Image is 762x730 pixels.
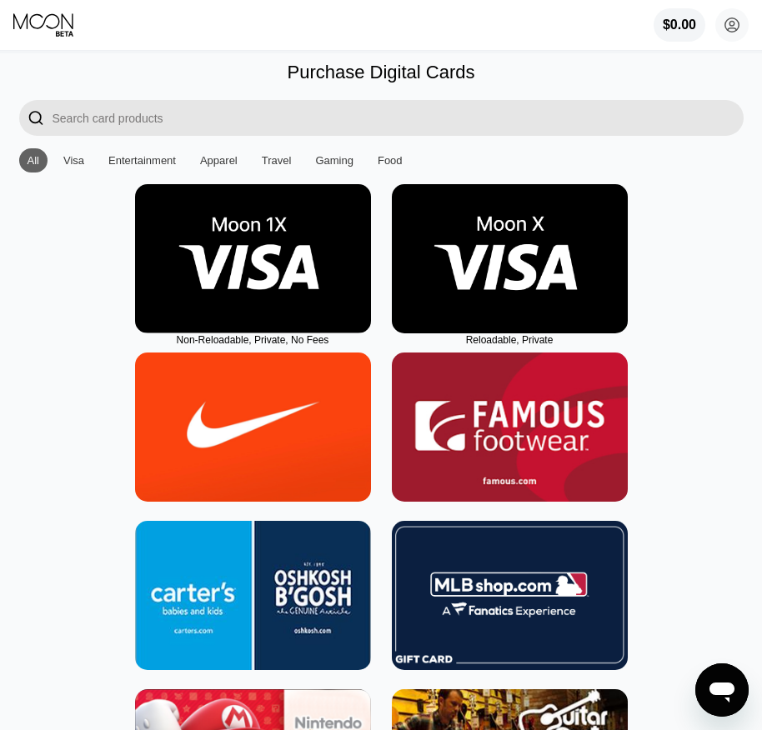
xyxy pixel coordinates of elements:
div: Gaming [307,148,362,172]
iframe: Button to launch messaging window [695,663,749,717]
div: Visa [55,148,93,172]
div: Reloadable, Private [392,334,628,346]
div: All [28,154,39,167]
div: Purchase Digital Cards [288,62,475,83]
div: Non-Reloadable, Private, No Fees [135,334,371,346]
div: All [19,148,48,172]
div: Visa [63,154,84,167]
div:  [28,108,44,127]
div: Gaming [315,154,353,167]
div: Travel [253,148,300,172]
div: Entertainment [100,148,184,172]
div: Apparel [200,154,238,167]
div: Food [369,148,411,172]
div: Food [378,154,403,167]
div: Travel [262,154,292,167]
input: Search card products [53,100,744,136]
div: $0.00 [663,17,696,32]
div:  [19,100,53,136]
div: $0.00 [654,8,705,42]
div: Apparel [192,148,246,172]
div: Entertainment [108,154,176,167]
